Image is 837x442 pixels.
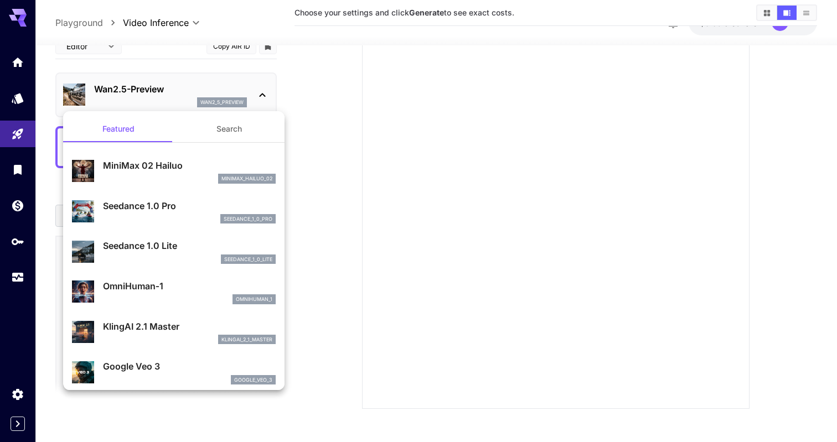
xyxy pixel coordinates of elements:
p: klingai_2_1_master [221,336,272,344]
div: KlingAI 2.1 Masterklingai_2_1_master [72,315,276,349]
p: seedance_1_0_pro [224,215,272,223]
p: Seedance 1.0 Pro [103,199,276,212]
div: Seedance 1.0 Liteseedance_1_0_lite [72,235,276,268]
div: MiniMax 02 Hailuominimax_hailuo_02 [72,154,276,188]
p: Google Veo 3 [103,360,276,373]
button: Featured [63,116,174,142]
p: minimax_hailuo_02 [221,175,272,183]
div: OmniHuman‑1omnihuman_1 [72,275,276,309]
p: seedance_1_0_lite [224,256,272,263]
div: Google Veo 3google_veo_3 [72,355,276,389]
p: KlingAI 2.1 Master [103,320,276,333]
button: Search [174,116,285,142]
p: omnihuman_1 [236,295,272,303]
p: Seedance 1.0 Lite [103,239,276,252]
p: MiniMax 02 Hailuo [103,159,276,172]
p: OmniHuman‑1 [103,279,276,293]
p: google_veo_3 [234,376,272,384]
div: Seedance 1.0 Proseedance_1_0_pro [72,195,276,228]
